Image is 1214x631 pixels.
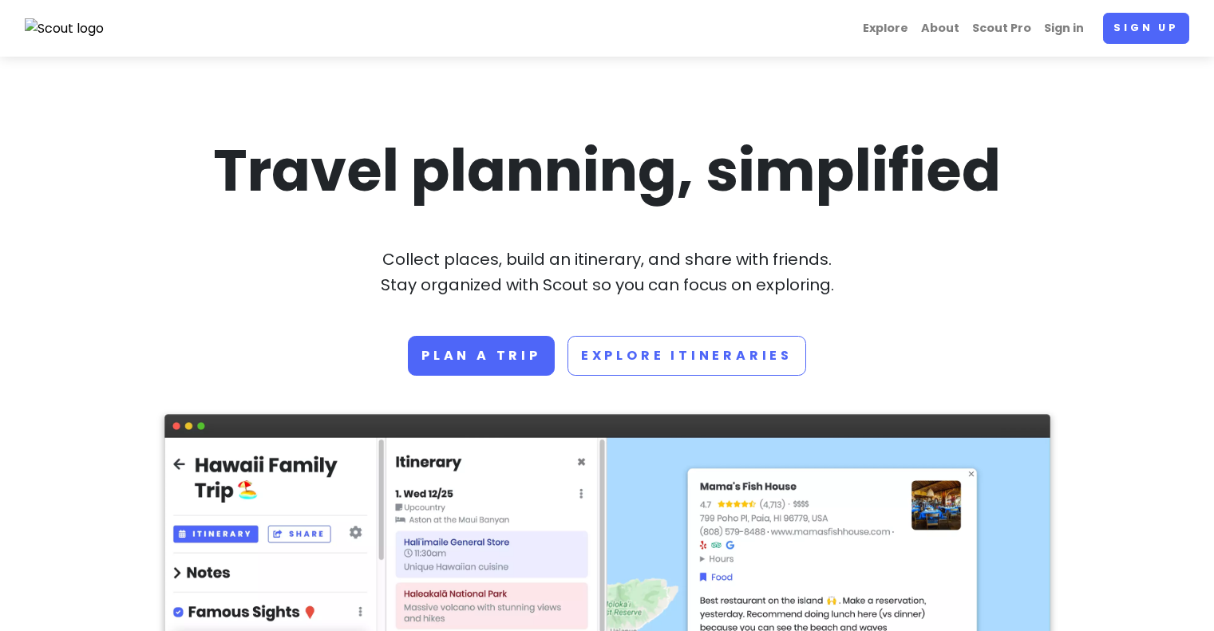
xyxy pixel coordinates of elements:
p: Collect places, build an itinerary, and share with friends. Stay organized with Scout so you can ... [164,246,1050,298]
a: Explore Itineraries [567,336,806,376]
a: Explore [856,13,915,44]
h1: Travel planning, simplified [164,133,1050,208]
a: Plan a trip [408,336,555,376]
a: Sign up [1103,13,1189,44]
a: About [915,13,966,44]
a: Sign in [1038,13,1090,44]
img: Scout logo [25,18,105,39]
a: Scout Pro [966,13,1038,44]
